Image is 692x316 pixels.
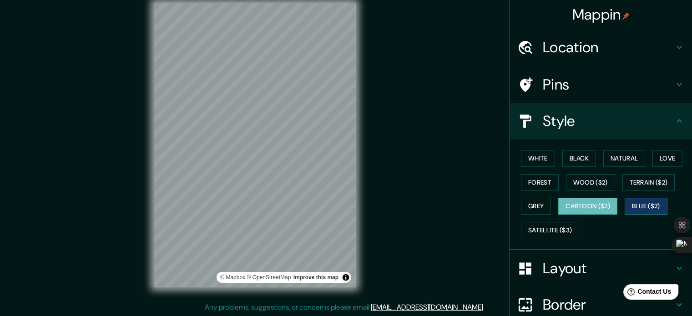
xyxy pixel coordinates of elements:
button: Grey [521,198,551,215]
h4: Location [543,38,674,56]
button: White [521,150,555,167]
button: Cartoon ($2) [558,198,617,215]
button: Terrain ($2) [622,174,675,191]
div: Layout [510,250,692,286]
canvas: Map [154,3,356,287]
a: [EMAIL_ADDRESS][DOMAIN_NAME] [371,302,483,312]
h4: Pins [543,75,674,94]
div: Style [510,103,692,139]
a: Map feedback [293,274,338,281]
button: Black [562,150,596,167]
p: Any problems, suggestions, or concerns please email . [205,302,485,313]
div: Location [510,29,692,65]
div: Pins [510,66,692,103]
button: Blue ($2) [625,198,667,215]
img: pin-icon.png [622,12,630,20]
button: Satellite ($3) [521,222,579,239]
h4: Mappin [572,5,630,24]
h4: Layout [543,259,674,277]
button: Forest [521,174,559,191]
button: Natural [603,150,645,167]
h4: Border [543,296,674,314]
h4: Style [543,112,674,130]
div: . [486,302,488,313]
button: Wood ($2) [566,174,615,191]
div: . [485,302,486,313]
button: Toggle attribution [340,272,351,283]
iframe: Help widget launcher [611,281,682,306]
a: OpenStreetMap [247,274,291,281]
a: Mapbox [220,274,245,281]
button: Love [652,150,682,167]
